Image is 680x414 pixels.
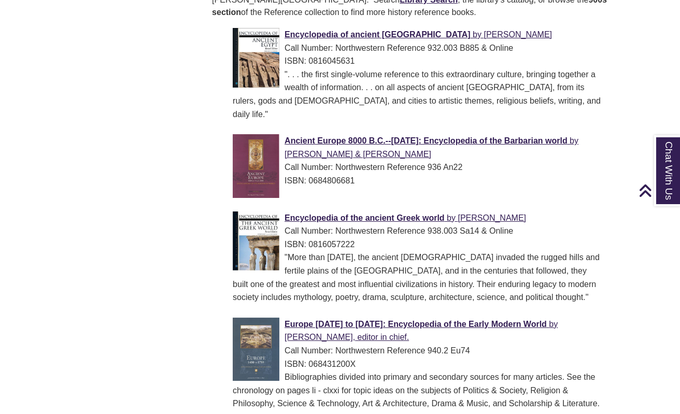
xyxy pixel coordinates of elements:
[233,41,604,55] div: Call Number: Northwestern Reference 932.003 B885 & Online
[639,183,677,197] a: Back to Top
[233,238,604,251] div: ISBN: 0816057222
[570,136,578,145] span: by
[285,136,568,145] span: Ancient Europe 8000 B.C.--[DATE]: Encyclopedia of the Barbarian world
[233,54,604,68] div: ISBN: 0816045631
[233,370,604,410] div: Bibliographies divided into primary and secondary sources for many articles. See the chronology o...
[285,213,445,222] span: Encyclopedia of the ancient Greek world
[285,320,558,342] a: Europe [DATE] to [DATE]: Encyclopedia of the Early Modern World by [PERSON_NAME], editor in chief.
[285,30,471,39] span: Encyclopedia of ancient [GEOGRAPHIC_DATA]
[458,213,526,222] span: [PERSON_NAME]
[233,358,604,371] div: ISBN: 068431200X
[285,150,431,159] span: [PERSON_NAME] & [PERSON_NAME]
[549,320,558,329] span: by
[285,333,409,341] span: [PERSON_NAME], editor in chief.
[233,161,604,174] div: Call Number: Northwestern Reference 936 An22
[233,174,604,188] div: ISBN: 0684806681
[447,213,456,222] span: by
[233,224,604,238] div: Call Number: Northwestern Reference 938.003 Sa14 & Online
[285,320,547,329] span: Europe [DATE] to [DATE]: Encyclopedia of the Early Modern World
[233,68,604,121] div: ". . . the first single-volume reference to this extraordinary culture, bringing together a wealt...
[285,136,578,159] a: Ancient Europe 8000 B.C.--[DATE]: Encyclopedia of the Barbarian world by [PERSON_NAME] & [PERSON_...
[285,213,526,222] a: Encyclopedia of the ancient Greek world by [PERSON_NAME]
[233,344,604,358] div: Call Number: Northwestern Reference 940.2 Eu74
[233,251,604,304] div: "More than [DATE], the ancient [DEMOGRAPHIC_DATA] invaded the rugged hills and fertile plains of ...
[285,30,552,39] a: Encyclopedia of ancient [GEOGRAPHIC_DATA] by [PERSON_NAME]
[473,30,481,39] span: by
[484,30,552,39] span: [PERSON_NAME]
